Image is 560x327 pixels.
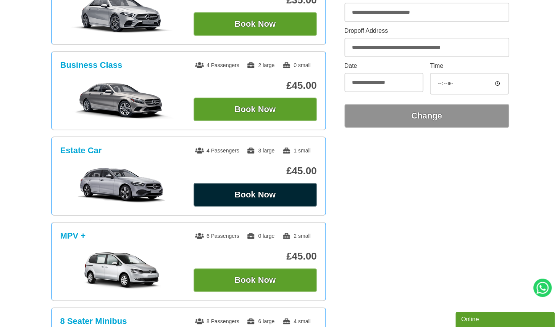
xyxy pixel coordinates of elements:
[247,318,274,324] span: 6 large
[195,318,239,324] span: 8 Passengers
[455,310,556,327] iframe: chat widget
[64,81,179,119] img: Business Class
[344,104,509,128] button: Change
[194,268,317,292] button: Book Now
[247,233,274,239] span: 0 large
[344,63,423,69] label: Date
[64,166,179,204] img: Estate Car
[194,98,317,121] button: Book Now
[195,147,239,154] span: 4 Passengers
[247,62,274,68] span: 2 large
[194,250,317,262] p: £45.00
[430,63,509,69] label: Time
[195,233,239,239] span: 6 Passengers
[282,62,310,68] span: 0 small
[194,80,317,91] p: £45.00
[194,12,317,36] button: Book Now
[247,147,274,154] span: 3 large
[60,316,127,326] h3: 8 Seater Minibus
[282,233,310,239] span: 2 small
[60,60,123,70] h3: Business Class
[194,183,317,207] button: Book Now
[344,28,509,34] label: Dropoff Address
[60,146,102,155] h3: Estate Car
[60,231,86,241] h3: MPV +
[282,318,310,324] span: 4 small
[282,147,310,154] span: 1 small
[194,165,317,177] p: £45.00
[64,252,179,290] img: MPV +
[195,62,239,68] span: 4 Passengers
